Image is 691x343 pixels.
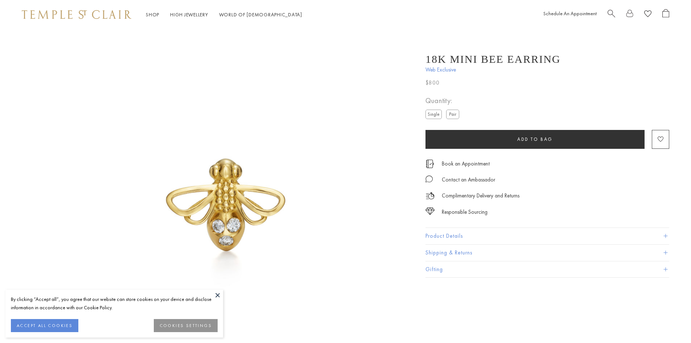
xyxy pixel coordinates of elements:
[425,228,669,244] button: Product Details
[655,309,684,336] iframe: Gorgias live chat messenger
[146,11,159,18] a: ShopShop
[442,175,495,184] div: Contact an Ambassador
[543,10,597,17] a: Schedule An Appointment
[425,245,669,261] button: Shipping & Returns
[446,110,459,119] label: Pair
[425,78,440,87] span: $800
[662,9,669,20] a: Open Shopping Bag
[425,175,433,183] img: MessageIcon-01_2.svg
[425,53,560,65] h1: 18K Mini Bee Earring
[425,95,462,107] span: Quantity:
[517,136,553,142] span: Add to bag
[219,11,302,18] a: World of [DEMOGRAPHIC_DATA]World of [DEMOGRAPHIC_DATA]
[644,9,651,20] a: View Wishlist
[425,208,435,215] img: icon_sourcing.svg
[425,65,669,74] span: Web Exclusive
[22,10,131,19] img: Temple St. Clair
[425,110,442,119] label: Single
[442,208,488,217] div: Responsible Sourcing
[425,261,669,278] button: Gifting
[170,11,208,18] a: High JewelleryHigh Jewellery
[425,130,645,149] button: Add to bag
[11,319,78,332] button: ACCEPT ALL COOKIES
[442,191,519,200] p: Complimentary Delivery and Returns
[425,191,435,200] img: icon_delivery.svg
[425,160,434,168] img: icon_appointment.svg
[146,10,302,19] nav: Main navigation
[608,9,615,20] a: Search
[442,160,490,168] a: Book an Appointment
[154,319,218,332] button: COOKIES SETTINGS
[11,295,218,312] div: By clicking “Accept all”, you agree that our website can store cookies on your device and disclos...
